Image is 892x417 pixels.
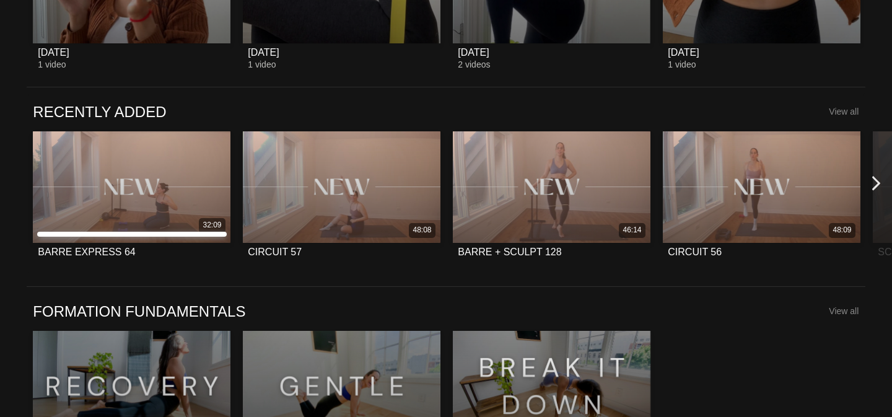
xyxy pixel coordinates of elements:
div: [DATE] [248,46,279,58]
div: [DATE] [458,46,489,58]
div: BARRE + SCULPT 128 [458,246,561,258]
div: 48:08 [413,225,432,235]
a: View all [829,107,859,116]
div: [DATE] [38,46,69,58]
div: 48:09 [833,225,852,235]
div: CIRCUIT 56 [668,246,722,258]
a: CIRCUIT 5748:08CIRCUIT 57 [243,131,440,268]
span: 1 video [668,59,696,69]
div: CIRCUIT 57 [248,246,302,258]
div: 32:09 [203,220,222,230]
div: [DATE] [668,46,699,58]
a: View all [829,306,859,316]
div: 46:14 [623,225,642,235]
a: BARRE EXPRESS 6432:09BARRE EXPRESS 64 [33,131,230,268]
a: BARRE + SCULPT 12846:14BARRE + SCULPT 128 [453,131,650,268]
span: 1 video [38,59,66,69]
a: RECENTLY ADDED [33,102,166,121]
span: 2 videos [458,59,490,69]
a: FORMATION FUNDAMENTALS [33,302,245,321]
div: BARRE EXPRESS 64 [38,246,135,258]
span: 1 video [248,59,276,69]
a: CIRCUIT 5648:09CIRCUIT 56 [663,131,860,268]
